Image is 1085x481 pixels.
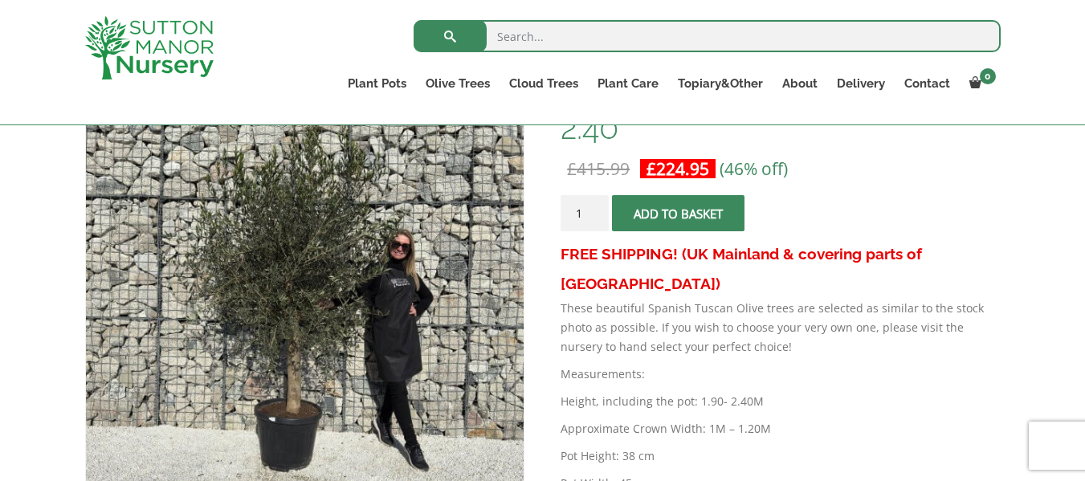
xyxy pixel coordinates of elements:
[773,72,827,95] a: About
[500,72,588,95] a: Cloud Trees
[588,72,668,95] a: Plant Care
[338,72,416,95] a: Plant Pots
[85,16,214,79] img: logo
[414,20,1001,52] input: Search...
[895,72,960,95] a: Contact
[827,72,895,95] a: Delivery
[561,419,1000,438] p: Approximate Crown Width: 1M – 1.20M
[561,392,1000,411] p: Height, including the pot: 1.90- 2.40M
[647,157,709,180] bdi: 224.95
[561,239,1000,299] h3: FREE SHIPPING! (UK Mainland & covering parts of [GEOGRAPHIC_DATA])
[720,157,788,180] span: (46% off)
[668,72,773,95] a: Topiary&Other
[612,195,744,231] button: Add to basket
[416,72,500,95] a: Olive Trees
[980,68,996,84] span: 0
[567,157,630,180] bdi: 415.99
[960,72,1001,95] a: 0
[561,365,1000,384] p: Measurements:
[561,299,1000,357] p: These beautiful Spanish Tuscan Olive trees are selected as similar to the stock photo as possible...
[647,157,656,180] span: £
[561,446,1000,466] p: Pot Height: 38 cm
[567,157,577,180] span: £
[561,195,609,231] input: Product quantity
[561,77,1000,145] h1: Tuscan Olive Tree XXL 1.90 – 2.40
